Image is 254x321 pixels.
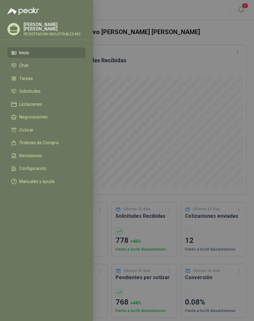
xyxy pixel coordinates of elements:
span: Órdenes de Compra [19,140,59,145]
img: Logo peakr [7,7,39,15]
span: Manuales y ayuda [19,179,55,184]
span: Licitaciones [19,102,42,107]
p: RESISTENCIAS INDUSTRIALES MG [24,32,85,36]
span: Cotizar [19,127,33,132]
span: Chat [19,63,28,68]
a: Configuración [7,163,85,174]
span: Remisiones [19,153,42,158]
a: Órdenes de Compra [7,138,85,148]
span: Negociaciones [19,114,48,119]
a: Cotizar [7,125,85,135]
a: Remisiones [7,150,85,161]
a: Licitaciones [7,99,85,109]
a: Tareas [7,73,85,84]
span: Tareas [19,76,33,81]
span: Inicio [19,50,29,55]
span: Configuración [19,166,46,171]
a: Inicio [7,47,85,58]
span: Solicitudes [19,89,41,94]
p: [PERSON_NAME] [PERSON_NAME] [24,22,85,31]
a: Negociaciones [7,112,85,123]
a: Solicitudes [7,86,85,97]
a: Manuales y ayuda [7,176,85,187]
a: Chat [7,60,85,71]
